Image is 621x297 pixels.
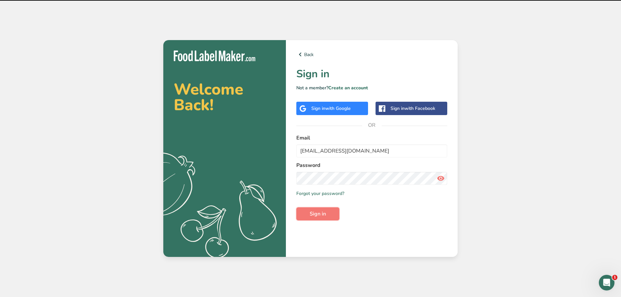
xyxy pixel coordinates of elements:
span: 1 [612,275,617,280]
label: Email [296,134,447,142]
h1: Sign in [296,66,447,82]
a: Back [296,51,447,58]
iframe: Intercom live chat [599,275,614,290]
a: Create an account [328,85,368,91]
p: Not a member? [296,84,447,91]
button: Sign in [296,207,339,220]
div: Sign in [391,105,435,112]
span: Sign in [310,210,326,218]
div: Sign in [311,105,351,112]
span: OR [362,115,382,135]
span: with Google [325,105,351,111]
input: Enter Your Email [296,144,447,157]
img: Food Label Maker [174,51,255,61]
h2: Welcome Back! [174,82,275,113]
label: Password [296,161,447,169]
a: Forgot your password? [296,190,344,197]
span: with Facebook [405,105,435,111]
